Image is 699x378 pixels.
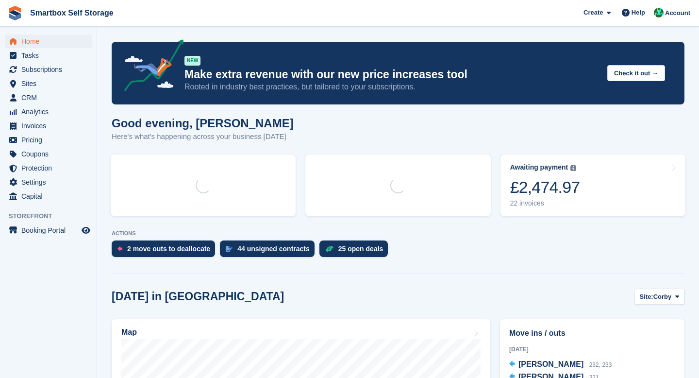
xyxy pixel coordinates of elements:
[319,241,393,262] a: 25 open deals
[510,163,568,172] div: Awaiting payment
[21,223,80,237] span: Booking Portal
[21,161,80,175] span: Protection
[21,77,80,90] span: Sites
[21,105,80,119] span: Analytics
[5,175,92,189] a: menu
[500,155,685,216] a: Awaiting payment £2,474.97 22 invoices
[117,246,122,252] img: move_outs_to_deallocate_icon-f764333ba52eb49d3ac5e1228854f67142a1ed5810a6f6cc68b1a99e826820c5.svg
[5,34,92,48] a: menu
[220,241,319,262] a: 44 unsigned contracts
[184,56,200,66] div: NEW
[325,245,333,252] img: deal-1b604bf984904fb50ccaf53a9ad4b4a5d6e5aea283cecdc64d6e3604feb123c2.svg
[21,119,80,133] span: Invoices
[583,8,603,17] span: Create
[112,131,294,142] p: Here's what's happening across your business [DATE]
[237,245,310,253] div: 44 unsigned contracts
[632,8,645,17] span: Help
[640,292,653,302] span: Site:
[653,292,672,302] span: Corby
[589,361,612,368] span: 232, 233
[5,63,92,76] a: menu
[654,8,664,17] img: Elinor Shepherd
[5,223,92,237] a: menu
[607,65,665,81] button: Check it out →
[112,117,294,130] h1: Good evening, [PERSON_NAME]
[5,119,92,133] a: menu
[21,91,80,104] span: CRM
[112,241,220,262] a: 2 move outs to deallocate
[21,189,80,203] span: Capital
[116,39,184,95] img: price-adjustments-announcement-icon-8257ccfd72463d97f412b2fc003d46551f7dbcb40ab6d574587a9cd5c0d94...
[184,68,599,82] p: Make extra revenue with our new price increases tool
[509,327,675,339] h2: Move ins / outs
[127,245,210,253] div: 2 move outs to deallocate
[21,175,80,189] span: Settings
[184,82,599,92] p: Rooted in industry best practices, but tailored to your subscriptions.
[112,230,684,237] p: ACTIONS
[5,91,92,104] a: menu
[21,49,80,62] span: Tasks
[121,328,137,337] h2: Map
[510,177,580,197] div: £2,474.97
[226,246,233,252] img: contract_signature_icon-13c848040528278c33f63329250d36e43548de30e8caae1d1a13099fd9432cc5.svg
[5,161,92,175] a: menu
[5,49,92,62] a: menu
[21,147,80,161] span: Coupons
[26,5,117,21] a: Smartbox Self Storage
[5,189,92,203] a: menu
[21,133,80,147] span: Pricing
[510,199,580,207] div: 22 invoices
[5,147,92,161] a: menu
[21,34,80,48] span: Home
[665,8,690,18] span: Account
[5,77,92,90] a: menu
[8,6,22,20] img: stora-icon-8386f47178a22dfd0bd8f6a31ec36ba5ce8667c1dd55bd0f319d3a0aa187defe.svg
[570,165,576,171] img: icon-info-grey-7440780725fd019a000dd9b08b2336e03edf1995a4989e88bcd33f0948082b44.svg
[21,63,80,76] span: Subscriptions
[338,245,383,253] div: 25 open deals
[9,211,97,221] span: Storefront
[509,359,612,371] a: [PERSON_NAME] 232, 233
[634,289,684,305] button: Site: Corby
[509,345,675,354] div: [DATE]
[5,133,92,147] a: menu
[112,290,284,303] h2: [DATE] in [GEOGRAPHIC_DATA]
[80,224,92,236] a: Preview store
[518,360,583,368] span: [PERSON_NAME]
[5,105,92,119] a: menu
